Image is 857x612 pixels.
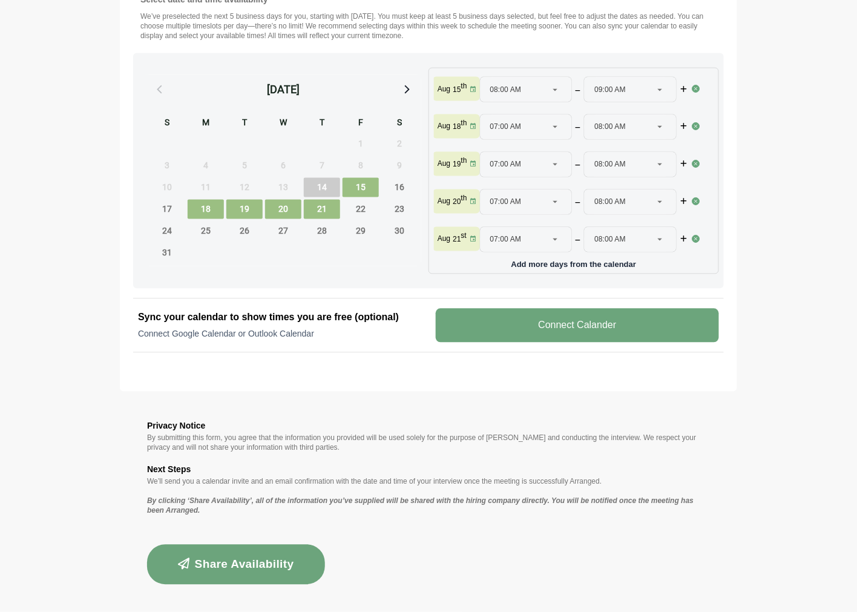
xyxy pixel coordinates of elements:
span: Tuesday, August 26, 2025 [226,222,263,241]
p: By submitting this form, you agree that the information you provided will be used solely for the ... [147,433,710,453]
span: Saturday, August 30, 2025 [381,222,418,241]
span: 09:00 AM [594,77,626,102]
strong: 21 [453,235,461,244]
div: F [343,116,379,132]
div: S [381,116,418,132]
span: 07:00 AM [490,190,522,214]
div: T [304,116,340,132]
p: By clicking ‘Share Availability’, all of the information you’ve supplied will be shared with the ... [147,496,710,516]
span: 07:00 AM [490,228,522,252]
span: Tuesday, August 12, 2025 [226,178,263,197]
p: We’ll send you a calendar invite and an email confirmation with the date and time of your intervi... [147,477,710,487]
button: Share Availability [147,545,325,585]
span: Friday, August 8, 2025 [343,156,379,176]
p: Aug [438,84,450,94]
strong: 15 [453,85,461,94]
div: [DATE] [267,81,300,98]
span: Friday, August 29, 2025 [343,222,379,241]
span: 08:00 AM [490,77,522,102]
span: Saturday, August 16, 2025 [381,178,418,197]
span: Thursday, August 21, 2025 [304,200,340,219]
div: S [149,116,185,132]
span: Tuesday, August 19, 2025 [226,200,263,219]
span: Wednesday, August 20, 2025 [265,200,301,219]
h3: Privacy Notice [147,419,710,433]
v-button: Connect Calander [436,309,719,343]
span: Sunday, August 10, 2025 [149,178,185,197]
span: Thursday, August 14, 2025 [304,178,340,197]
span: 07:00 AM [490,153,522,177]
span: 08:00 AM [594,115,626,139]
p: Aug [438,197,450,206]
sup: st [461,232,467,240]
span: Monday, August 4, 2025 [188,156,224,176]
span: Monday, August 25, 2025 [188,222,224,241]
p: Add more days from the calendar [434,256,714,269]
span: Sunday, August 3, 2025 [149,156,185,176]
span: 08:00 AM [594,228,626,252]
sup: th [461,82,467,90]
sup: th [461,194,467,203]
sup: th [461,157,467,165]
span: Thursday, August 28, 2025 [304,222,340,241]
span: Friday, August 15, 2025 [343,178,379,197]
span: Saturday, August 23, 2025 [381,200,418,219]
span: Saturday, August 2, 2025 [381,134,418,154]
span: Wednesday, August 27, 2025 [265,222,301,241]
span: Friday, August 22, 2025 [343,200,379,219]
span: Monday, August 11, 2025 [188,178,224,197]
span: Sunday, August 31, 2025 [149,243,185,263]
p: Aug [438,159,450,169]
span: Monday, August 18, 2025 [188,200,224,219]
span: 08:00 AM [594,190,626,214]
span: 08:00 AM [594,153,626,177]
p: Aug [438,122,450,131]
span: 07:00 AM [490,115,522,139]
sup: th [461,119,467,128]
div: W [265,116,301,132]
span: Friday, August 1, 2025 [343,134,379,154]
p: Connect Google Calendar or Outlook Calendar [138,328,421,340]
p: We’ve preselected the next 5 business days for you, starting with [DATE]. You must keep at least ... [140,12,717,41]
span: Sunday, August 24, 2025 [149,222,185,241]
span: Tuesday, August 5, 2025 [226,156,263,176]
h2: Sync your calendar to show times you are free (optional) [138,311,421,325]
span: Sunday, August 17, 2025 [149,200,185,219]
strong: 20 [453,198,461,206]
span: Saturday, August 9, 2025 [381,156,418,176]
strong: 19 [453,160,461,169]
div: T [226,116,263,132]
span: Thursday, August 7, 2025 [304,156,340,176]
span: Wednesday, August 6, 2025 [265,156,301,176]
p: Aug [438,234,450,244]
h3: Next Steps [147,462,710,477]
div: M [188,116,224,132]
strong: 18 [453,123,461,131]
span: Wednesday, August 13, 2025 [265,178,301,197]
